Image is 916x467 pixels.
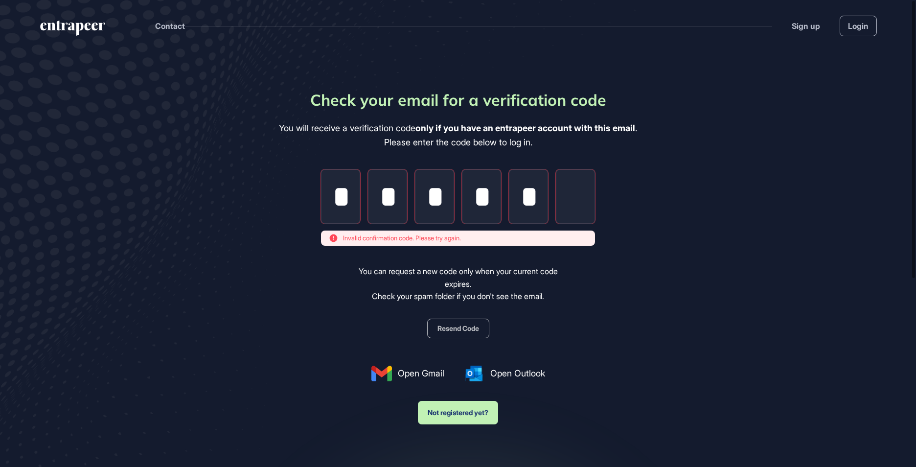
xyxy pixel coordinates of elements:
[418,401,498,424] button: Not registered yet?
[39,21,106,39] a: entrapeer-logo
[398,367,444,380] span: Open Gmail
[155,20,185,32] button: Contact
[371,366,444,381] a: Open Gmail
[464,366,545,381] a: Open Outlook
[279,121,637,150] div: You will receive a verification code . Please enter the code below to log in.
[345,265,572,303] div: You can request a new code only when your current code expires. Check your spam folder if you don...
[343,233,461,243] span: Invalid confirmation code. Please try again.
[415,123,635,133] b: only if you have an entrapeer account with this email
[840,16,877,36] a: Login
[490,367,545,380] span: Open Outlook
[427,319,489,338] button: Resend Code
[310,88,606,112] div: Check your email for a verification code
[418,391,498,424] a: Not registered yet?
[792,20,820,32] a: Sign up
